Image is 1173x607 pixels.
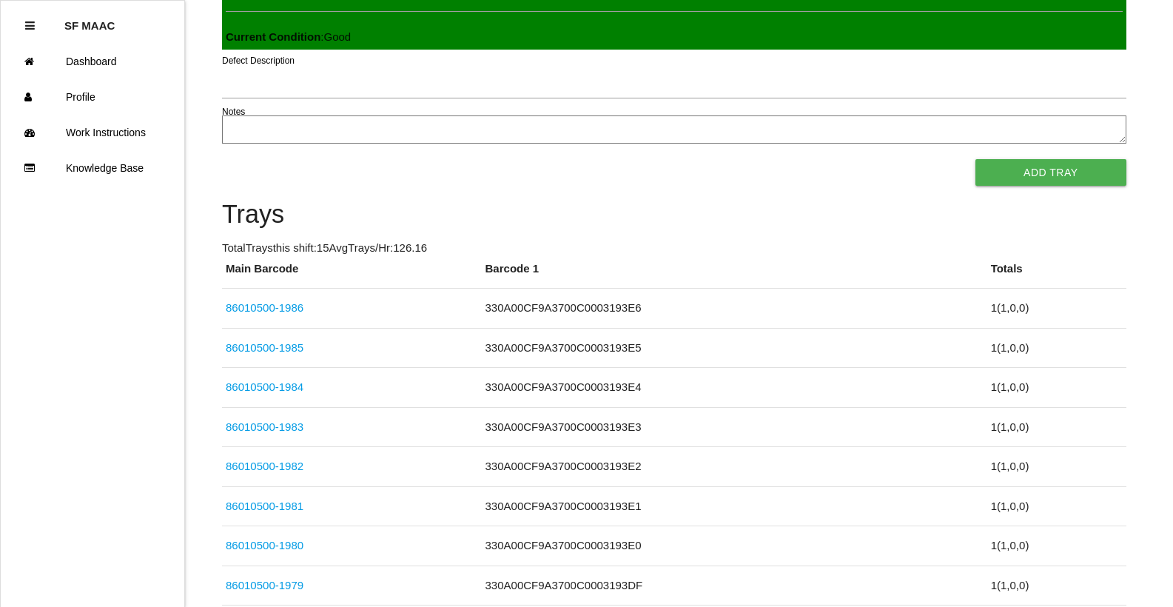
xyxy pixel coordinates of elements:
td: 1 ( 1 , 0 , 0 ) [987,368,1126,408]
td: 330A00CF9A3700C0003193E0 [482,526,987,566]
td: 330A00CF9A3700C0003193E4 [482,368,987,408]
td: 330A00CF9A3700C0003193E1 [482,486,987,526]
a: 86010500-1980 [226,539,303,551]
td: 330A00CF9A3700C0003193E5 [482,328,987,368]
td: 330A00CF9A3700C0003193E6 [482,289,987,329]
a: 86010500-1982 [226,460,303,472]
a: Profile [1,79,184,115]
th: Totals [987,261,1126,289]
a: 86010500-1979 [226,579,303,591]
b: Current Condition [226,30,320,43]
p: SF MAAC [64,8,115,32]
th: Main Barcode [222,261,482,289]
a: 86010500-1981 [226,500,303,512]
a: Work Instructions [1,115,184,150]
p: Total Trays this shift: 15 Avg Trays /Hr: 126.16 [222,240,1126,257]
span: : Good [226,30,351,43]
td: 1 ( 1 , 0 , 0 ) [987,486,1126,526]
td: 330A00CF9A3700C0003193E2 [482,447,987,487]
div: Close [25,8,35,44]
td: 1 ( 1 , 0 , 0 ) [987,407,1126,447]
th: Barcode 1 [482,261,987,289]
a: Knowledge Base [1,150,184,186]
h4: Trays [222,201,1126,229]
a: 86010500-1986 [226,301,303,314]
label: Notes [222,105,245,118]
td: 1 ( 1 , 0 , 0 ) [987,328,1126,368]
a: 86010500-1985 [226,341,303,354]
td: 1 ( 1 , 0 , 0 ) [987,447,1126,487]
label: Defect Description [222,54,295,67]
button: Add Tray [975,159,1126,186]
td: 330A00CF9A3700C0003193E3 [482,407,987,447]
a: Dashboard [1,44,184,79]
td: 1 ( 1 , 0 , 0 ) [987,289,1126,329]
a: 86010500-1983 [226,420,303,433]
td: 330A00CF9A3700C0003193DF [482,566,987,606]
td: 1 ( 1 , 0 , 0 ) [987,526,1126,566]
td: 1 ( 1 , 0 , 0 ) [987,566,1126,606]
a: 86010500-1984 [226,380,303,393]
